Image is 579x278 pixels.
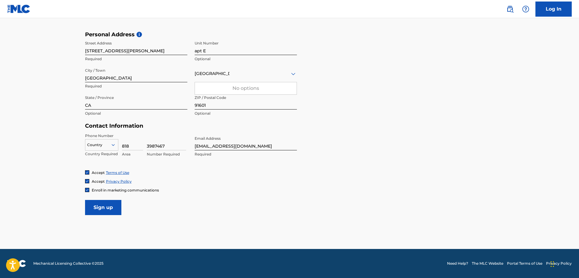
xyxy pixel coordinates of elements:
[85,151,118,157] p: Country Required
[85,83,187,89] p: Required
[195,56,297,62] p: Optional
[85,31,494,38] h5: Personal Address
[504,3,516,15] a: Public Search
[472,261,503,266] a: The MLC Website
[546,261,572,266] a: Privacy Policy
[122,152,143,157] p: Area
[195,111,297,116] p: Optional
[85,123,297,129] h5: Contact Information
[535,2,572,17] a: Log In
[85,56,187,62] p: Required
[195,152,297,157] p: Required
[85,188,89,192] img: checkbox
[549,249,579,278] div: Widget de chat
[447,261,468,266] a: Need Help?
[549,249,579,278] iframe: Chat Widget
[106,179,132,184] a: Privacy Policy
[147,152,186,157] p: Number Required
[195,82,297,94] div: No options
[522,5,529,13] img: help
[506,5,514,13] img: search
[85,200,121,215] input: Sign up
[33,261,104,266] span: Mechanical Licensing Collective © 2025
[520,3,532,15] div: Help
[85,179,89,183] img: checkbox
[92,188,159,192] span: Enroll in marketing communications
[551,255,554,273] div: Arrastrar
[7,260,26,267] img: logo
[507,261,542,266] a: Portal Terms of Use
[85,111,187,116] p: Optional
[92,179,105,184] span: Accept
[7,5,31,13] img: MLC Logo
[137,32,142,37] span: i
[106,170,129,175] a: Terms of Use
[85,171,89,174] img: checkbox
[92,170,105,175] span: Accept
